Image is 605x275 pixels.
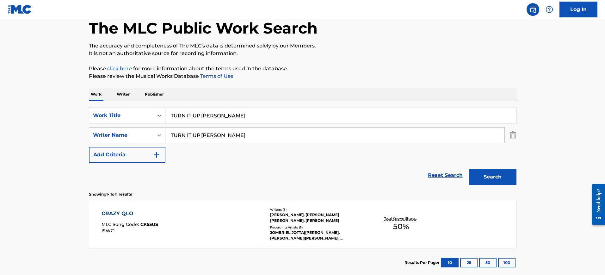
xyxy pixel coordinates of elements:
[89,65,516,72] p: Please for more information about the terms used in the database.
[384,216,418,221] p: Total Known Shares:
[89,42,516,50] p: The accuracy and completeness of The MLC's data is determined solely by our Members.
[498,258,515,267] button: 100
[89,88,103,101] p: Work
[529,6,537,13] img: search
[527,3,539,16] a: Public Search
[89,72,516,80] p: Please review the Musical Works Database
[270,230,366,241] div: JOMBRIEL|JØTTA|[PERSON_NAME], [PERSON_NAME]|[PERSON_NAME]|[PERSON_NAME], [PERSON_NAME]|[PERSON_NA...
[89,50,516,57] p: It is not an authoritative source for recording information.
[89,108,516,188] form: Search Form
[115,88,132,101] p: Writer
[469,169,516,185] button: Search
[546,6,553,13] img: help
[102,210,158,217] div: CRAZY QLO
[270,207,366,212] div: Writers ( 3 )
[93,131,150,139] div: Writer Name
[89,19,318,38] h1: The MLC Public Work Search
[143,88,166,101] p: Publisher
[8,5,32,14] img: MLC Logo
[460,258,478,267] button: 25
[89,147,165,163] button: Add Criteria
[509,127,516,143] img: Delete Criterion
[89,200,516,248] a: CRAZY QLOMLC Song Code:CK55USISWC:Writers (3)[PERSON_NAME], [PERSON_NAME] [PERSON_NAME], [PERSON_...
[441,258,459,267] button: 10
[153,151,160,159] img: 9d2ae6d4665cec9f34b9.svg
[93,112,150,119] div: Work Title
[270,225,366,230] div: Recording Artists ( 5 )
[543,3,556,16] div: Help
[102,228,116,234] span: ISWC :
[587,179,605,230] iframe: Resource Center
[270,212,366,223] div: [PERSON_NAME], [PERSON_NAME] [PERSON_NAME], [PERSON_NAME]
[479,258,497,267] button: 50
[404,260,441,266] p: Results Per Page:
[102,222,140,227] span: MLC Song Code :
[89,191,132,197] p: Showing 1 - 1 of 1 results
[140,222,158,227] span: CK55US
[559,2,597,17] a: Log In
[199,73,233,79] a: Terms of Use
[425,168,466,182] a: Reset Search
[107,66,132,72] a: click here
[393,221,409,232] span: 50 %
